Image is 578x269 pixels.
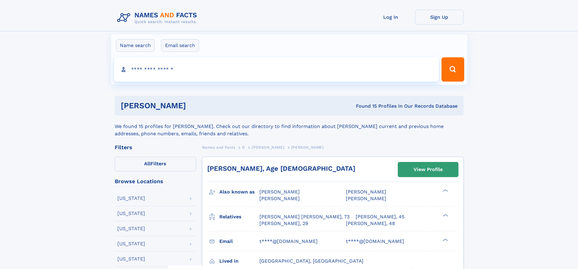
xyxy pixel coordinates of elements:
[259,258,363,264] span: [GEOGRAPHIC_DATA], [GEOGRAPHIC_DATA]
[271,103,458,109] div: Found 15 Profiles In Our Records Database
[117,241,145,246] div: [US_STATE]
[219,212,259,222] h3: Relatives
[441,57,464,82] button: Search Button
[115,116,464,137] div: We found 15 profiles for [PERSON_NAME]. Check out our directory to find information about [PERSON...
[242,143,245,151] a: D
[252,143,284,151] a: [PERSON_NAME]
[356,214,404,220] a: [PERSON_NAME], 45
[259,214,350,220] a: [PERSON_NAME] [PERSON_NAME], 73
[441,213,448,217] div: ❯
[291,145,324,150] span: [PERSON_NAME]
[441,238,448,242] div: ❯
[414,163,443,177] div: View Profile
[115,157,196,171] label: Filters
[219,236,259,247] h3: Email
[117,196,145,201] div: [US_STATE]
[346,196,386,201] span: [PERSON_NAME]
[114,57,439,82] input: search input
[117,211,145,216] div: [US_STATE]
[367,10,415,25] a: Log In
[398,162,458,177] a: View Profile
[259,196,300,201] span: [PERSON_NAME]
[121,102,271,109] h1: [PERSON_NAME]
[202,143,235,151] a: Names and Facts
[346,189,386,195] span: [PERSON_NAME]
[441,189,448,193] div: ❯
[259,220,308,227] a: [PERSON_NAME], 29
[161,39,199,52] label: Email search
[207,165,355,172] a: [PERSON_NAME], Age [DEMOGRAPHIC_DATA]
[346,220,395,227] a: [PERSON_NAME], 48
[117,257,145,261] div: [US_STATE]
[219,256,259,266] h3: Lived in
[242,145,245,150] span: D
[219,187,259,197] h3: Also known as
[259,189,300,195] span: [PERSON_NAME]
[115,10,202,26] img: Logo Names and Facts
[117,226,145,231] div: [US_STATE]
[252,145,284,150] span: [PERSON_NAME]
[116,39,155,52] label: Name search
[115,145,196,150] div: Filters
[415,10,464,25] a: Sign Up
[115,179,196,184] div: Browse Locations
[144,161,150,166] span: All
